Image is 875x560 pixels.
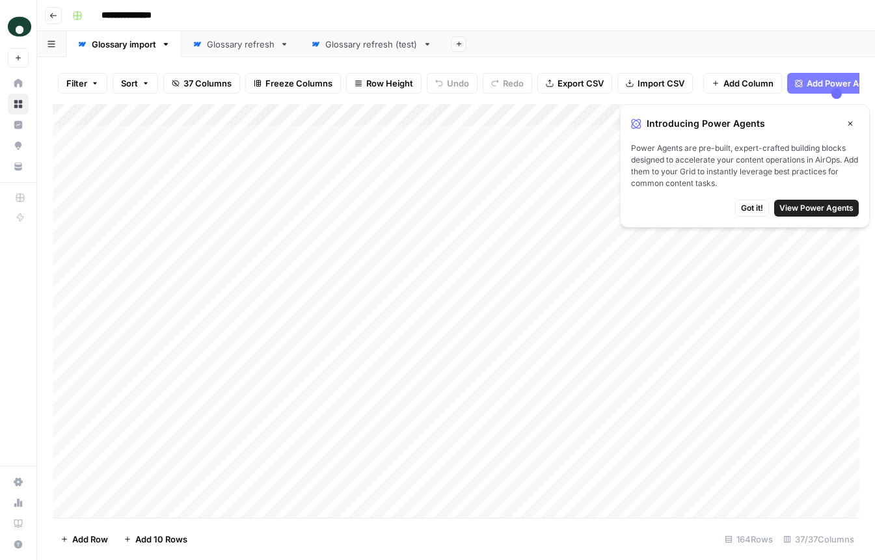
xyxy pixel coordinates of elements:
span: View Power Agents [779,202,854,214]
span: Row Height [366,77,413,90]
span: Add 10 Rows [135,533,187,546]
div: Glossary refresh [207,38,275,51]
a: Home [8,73,29,94]
span: Undo [447,77,469,90]
button: Filter [58,73,107,94]
button: Workspace: Oyster [8,10,29,43]
button: Got it! [735,200,769,217]
button: Row Height [346,73,422,94]
span: 37 Columns [183,77,232,90]
span: Filter [66,77,87,90]
a: Glossary refresh (test) [300,31,443,57]
span: Export CSV [558,77,604,90]
button: Undo [427,73,478,94]
span: Freeze Columns [265,77,332,90]
div: Glossary import [92,38,156,51]
button: Redo [483,73,532,94]
a: Your Data [8,156,29,177]
div: Introducing Power Agents [631,115,859,132]
button: View Power Agents [774,200,859,217]
button: Help + Support [8,534,29,555]
div: 164 Rows [720,529,778,550]
div: 37/37 Columns [778,529,859,550]
button: Add Row [53,529,116,550]
button: Add 10 Rows [116,529,195,550]
span: Sort [121,77,138,90]
a: Settings [8,472,29,492]
button: Freeze Columns [245,73,341,94]
a: Learning Hub [8,513,29,534]
div: Glossary refresh (test) [325,38,418,51]
span: Add Row [72,533,108,546]
span: Add Column [723,77,774,90]
a: Glossary import [66,31,182,57]
span: Got it! [741,202,763,214]
button: Sort [113,73,158,94]
span: Import CSV [638,77,684,90]
a: Glossary refresh [182,31,300,57]
button: 37 Columns [163,73,240,94]
span: Power Agents are pre-built, expert-crafted building blocks designed to accelerate your content op... [631,142,859,189]
button: Import CSV [617,73,693,94]
span: Redo [503,77,524,90]
a: Browse [8,94,29,114]
button: Add Column [703,73,782,94]
a: Insights [8,114,29,135]
img: Oyster Logo [8,15,31,38]
button: Export CSV [537,73,612,94]
a: Opportunities [8,135,29,156]
a: Usage [8,492,29,513]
